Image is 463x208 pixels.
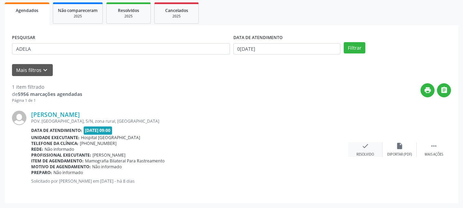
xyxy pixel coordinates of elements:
p: Solicitado por [PERSON_NAME] em [DATE] - há 8 dias [31,178,348,184]
span: Agendados [16,8,38,13]
i: insert_drive_file [396,142,403,150]
div: 2025 [159,14,194,19]
span: Não informado [92,164,122,170]
i: print [424,86,431,94]
button:  [437,83,451,97]
i: keyboard_arrow_down [41,66,49,74]
i:  [440,86,448,94]
span: [PERSON_NAME] [93,152,125,158]
i:  [430,142,438,150]
div: 1 item filtrado [12,83,82,90]
span: Cancelados [165,8,188,13]
input: Selecione um intervalo [233,43,341,55]
input: Nome, CNS [12,43,230,55]
span: Mamografia Bilateral Para Rastreamento [85,158,165,164]
span: Hospital [GEOGRAPHIC_DATA] [81,135,140,140]
div: de [12,90,82,98]
b: Unidade executante: [31,135,80,140]
b: Telefone da clínica: [31,140,78,146]
span: Não informado [53,170,83,175]
b: Profissional executante: [31,152,91,158]
span: Resolvidos [118,8,139,13]
button: Mais filtroskeyboard_arrow_down [12,64,53,76]
a: [PERSON_NAME] [31,111,80,118]
div: Resolvido [356,152,374,157]
div: Mais ações [425,152,443,157]
span: Não informado [45,146,74,152]
div: 2025 [58,14,98,19]
button: Filtrar [344,42,365,54]
div: POV. [GEOGRAPHIC_DATA], S/N, zona rural, [GEOGRAPHIC_DATA] [31,118,348,124]
div: Página 1 de 1 [12,98,82,103]
b: Data de atendimento: [31,127,82,133]
label: PESQUISAR [12,33,35,43]
b: Motivo de agendamento: [31,164,91,170]
i: check [362,142,369,150]
button: print [421,83,435,97]
span: Não compareceram [58,8,98,13]
img: img [12,111,26,125]
div: Exportar (PDF) [387,152,412,157]
span: [DATE] 09:00 [84,126,112,134]
div: 2025 [111,14,146,19]
span: [PHONE_NUMBER] [80,140,117,146]
b: Rede: [31,146,43,152]
b: Item de agendamento: [31,158,84,164]
b: Preparo: [31,170,52,175]
strong: 5956 marcações agendadas [18,91,82,97]
label: DATA DE ATENDIMENTO [233,33,283,43]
